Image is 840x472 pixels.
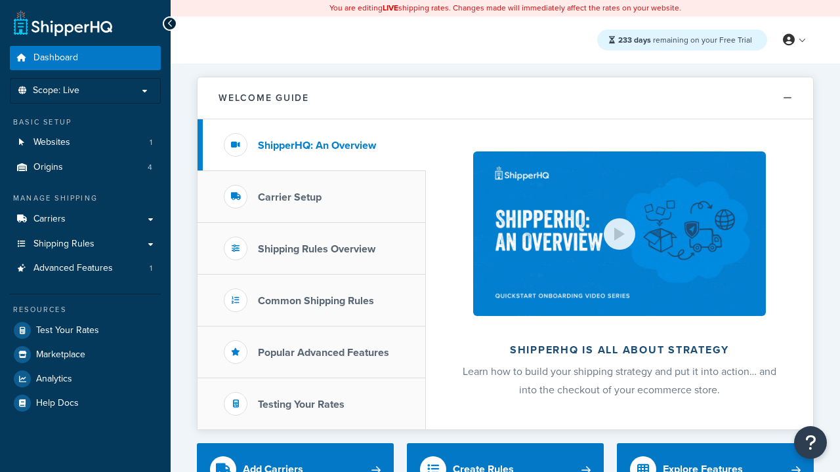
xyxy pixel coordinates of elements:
[463,364,776,397] span: Learn how to build your shipping strategy and put it into action… and into the checkout of your e...
[10,319,161,342] a: Test Your Rates
[33,263,113,274] span: Advanced Features
[219,93,309,103] h2: Welcome Guide
[150,137,152,148] span: 1
[618,34,651,46] strong: 233 days
[150,263,152,274] span: 1
[258,295,374,307] h3: Common Shipping Rules
[33,137,70,148] span: Websites
[33,85,79,96] span: Scope: Live
[10,367,161,391] a: Analytics
[10,343,161,366] a: Marketplace
[36,325,99,336] span: Test Your Rates
[258,191,322,203] h3: Carrier Setup
[794,426,827,459] button: Open Resource Center
[36,374,72,385] span: Analytics
[10,117,161,128] div: Basic Setup
[10,46,161,70] a: Dashboard
[36,349,85,361] span: Marketplace
[10,256,161,281] a: Advanced Features1
[10,304,161,315] div: Resources
[198,77,813,119] button: Welcome Guide
[10,193,161,204] div: Manage Shipping
[258,243,375,255] h3: Shipping Rules Overview
[148,162,152,173] span: 4
[258,399,345,410] h3: Testing Your Rates
[10,155,161,180] a: Origins4
[33,239,94,250] span: Shipping Rules
[10,391,161,415] a: Help Docs
[33,214,66,225] span: Carriers
[258,140,376,151] h3: ShipperHQ: An Overview
[10,256,161,281] li: Advanced Features
[10,155,161,180] li: Origins
[461,344,778,356] h2: ShipperHQ is all about strategy
[618,34,752,46] span: remaining on your Free Trial
[10,130,161,155] a: Websites1
[258,347,389,359] h3: Popular Advanced Features
[10,232,161,256] a: Shipping Rules
[473,151,766,316] img: ShipperHQ is all about strategy
[383,2,398,14] b: LIVE
[33,52,78,64] span: Dashboard
[33,162,63,173] span: Origins
[10,130,161,155] li: Websites
[10,207,161,231] a: Carriers
[36,398,79,409] span: Help Docs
